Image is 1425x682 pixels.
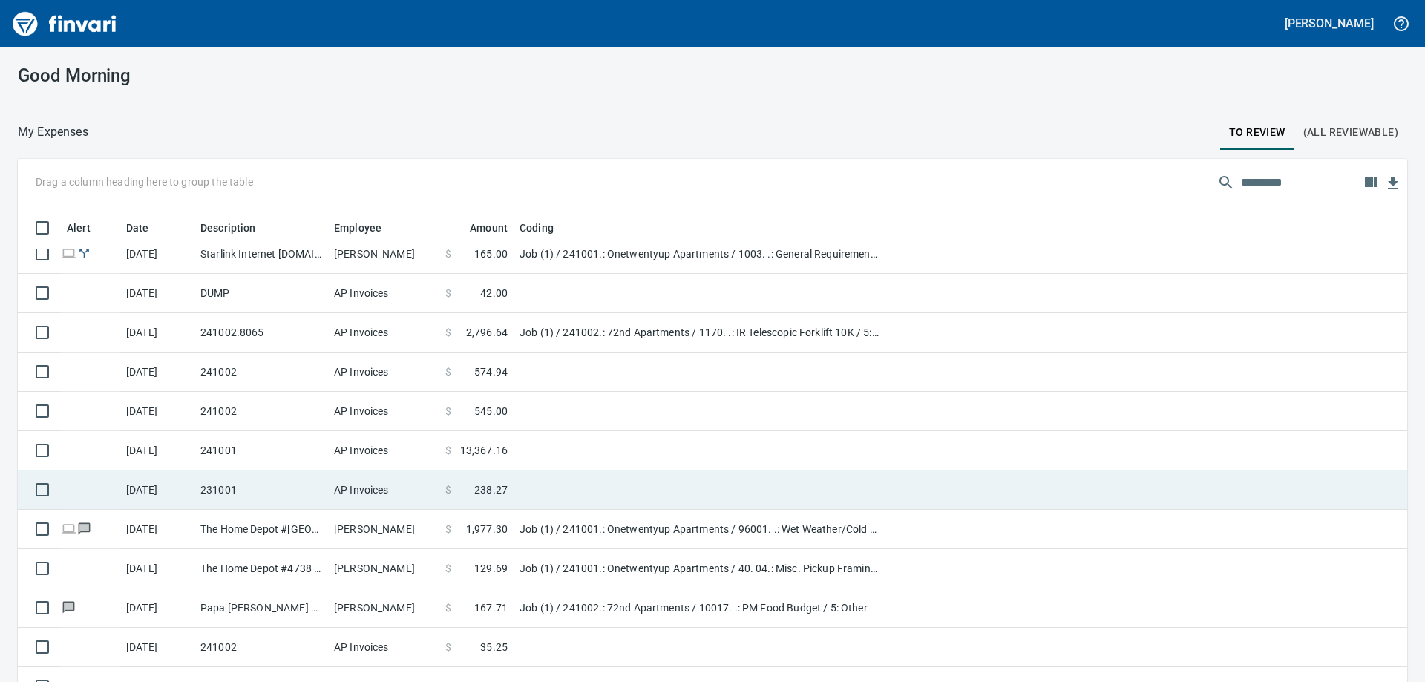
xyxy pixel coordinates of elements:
span: $ [445,364,451,379]
h5: [PERSON_NAME] [1285,16,1374,31]
span: Online transaction [61,249,76,258]
span: $ [445,246,451,261]
td: [DATE] [120,431,194,470]
td: Job (1) / 241001.: Onetwentyup Apartments / 1003. .: General Requirements / 5: Other [514,235,885,274]
span: 129.69 [474,561,508,576]
td: [DATE] [120,313,194,353]
span: $ [445,404,451,419]
td: AP Invoices [328,392,439,431]
span: Description [200,219,256,237]
nav: breadcrumb [18,123,88,141]
span: Amount [470,219,508,237]
span: Employee [334,219,381,237]
span: $ [445,600,451,615]
td: [PERSON_NAME] [328,549,439,588]
td: [PERSON_NAME] [328,235,439,274]
span: $ [445,325,451,340]
span: Has messages [76,524,92,534]
td: 241001 [194,431,328,470]
td: [DATE] [120,274,194,313]
td: [DATE] [120,510,194,549]
td: [DATE] [120,588,194,628]
span: To Review [1229,123,1285,142]
span: $ [445,443,451,458]
td: [DATE] [120,235,194,274]
span: 35.25 [480,640,508,655]
td: [DATE] [120,628,194,667]
td: Job (1) / 241001.: Onetwentyup Apartments / 96001. .: Wet Weather/Cold Weather Protection / 5: Other [514,510,885,549]
p: My Expenses [18,123,88,141]
span: $ [445,286,451,301]
td: DUMP [194,274,328,313]
span: 42.00 [480,286,508,301]
td: AP Invoices [328,353,439,392]
span: $ [445,522,451,537]
span: 167.71 [474,600,508,615]
h3: Good Morning [18,65,457,86]
span: Date [126,219,149,237]
span: 238.27 [474,482,508,497]
td: [PERSON_NAME] [328,510,439,549]
td: Job (1) / 241002.: 72nd Apartments / 10017. .: PM Food Budget / 5: Other [514,588,885,628]
td: [DATE] [120,353,194,392]
span: Alert [67,219,110,237]
td: Job (1) / 241001.: Onetwentyup Apartments / 40. 04.: Misc. Pickup Framing / 5: Other [514,549,885,588]
td: AP Invoices [328,628,439,667]
span: Online transaction [61,524,76,534]
span: 574.94 [474,364,508,379]
td: [DATE] [120,549,194,588]
span: $ [445,482,451,497]
span: $ [445,640,451,655]
p: Drag a column heading here to group the table [36,174,253,189]
span: Coding [520,219,554,237]
button: Choose columns to display [1360,171,1382,194]
img: Finvari [9,6,120,42]
td: AP Invoices [328,274,439,313]
td: Papa [PERSON_NAME] Pizza # 3 Ridgefield [GEOGRAPHIC_DATA] [194,588,328,628]
span: 13,367.16 [460,443,508,458]
td: 241002 [194,353,328,392]
td: [PERSON_NAME] [328,588,439,628]
span: Split transaction [76,249,92,258]
td: 241002.8065 [194,313,328,353]
td: 241002 [194,392,328,431]
td: 231001 [194,470,328,510]
span: 545.00 [474,404,508,419]
span: 2,796.64 [466,325,508,340]
td: AP Invoices [328,431,439,470]
span: Employee [334,219,401,237]
span: Date [126,219,168,237]
td: AP Invoices [328,313,439,353]
td: AP Invoices [328,470,439,510]
button: [PERSON_NAME] [1281,12,1377,35]
td: The Home Depot #[GEOGRAPHIC_DATA] [194,510,328,549]
td: Starlink Internet [DOMAIN_NAME] CA - 120Up [194,235,328,274]
span: (All Reviewable) [1303,123,1398,142]
td: 241002 [194,628,328,667]
td: The Home Depot #4738 [GEOGRAPHIC_DATA] [GEOGRAPHIC_DATA] [194,549,328,588]
span: Coding [520,219,573,237]
span: 165.00 [474,246,508,261]
span: Alert [67,219,91,237]
button: Download Table [1382,172,1404,194]
span: Has messages [61,603,76,612]
span: Description [200,219,275,237]
td: [DATE] [120,392,194,431]
span: Amount [451,219,508,237]
td: Job (1) / 241002.: 72nd Apartments / 1170. .: IR Telescopic Forklift 10K / 5: Other [514,313,885,353]
span: 1,977.30 [466,522,508,537]
td: [DATE] [120,470,194,510]
span: $ [445,561,451,576]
